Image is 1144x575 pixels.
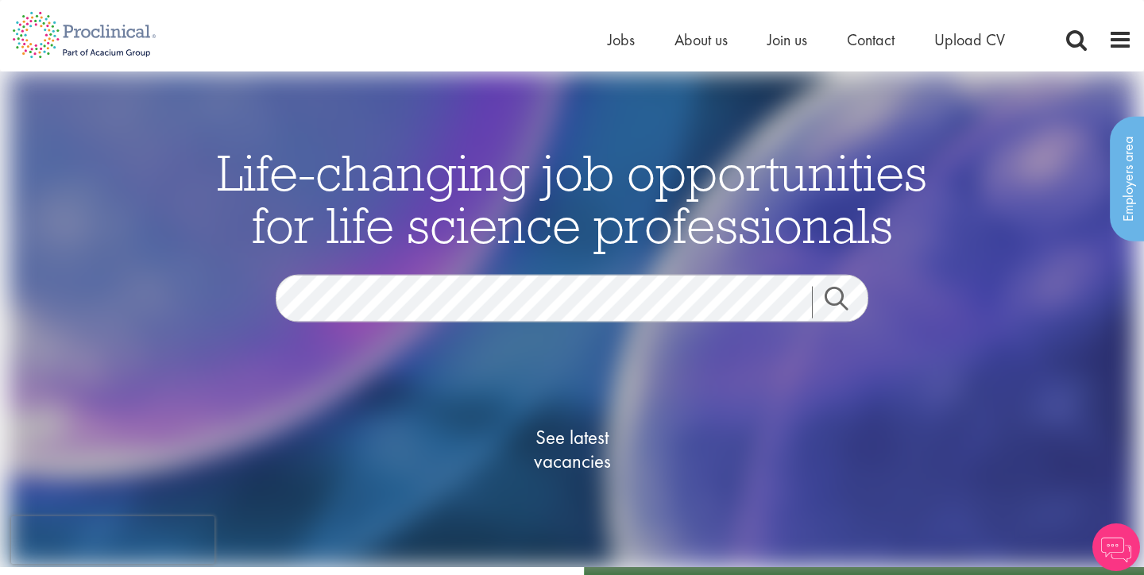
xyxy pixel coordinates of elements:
iframe: reCAPTCHA [11,516,214,564]
a: Jobs [608,29,635,50]
a: Contact [847,29,895,50]
a: Join us [767,29,807,50]
span: See latest vacancies [493,426,651,473]
a: Job search submit button [812,287,880,318]
a: About us [674,29,728,50]
a: See latestvacancies [493,362,651,537]
img: Chatbot [1092,523,1140,571]
img: candidate home [9,71,1135,567]
a: Upload CV [934,29,1005,50]
span: Life-changing job opportunities for life science professionals [217,141,927,257]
